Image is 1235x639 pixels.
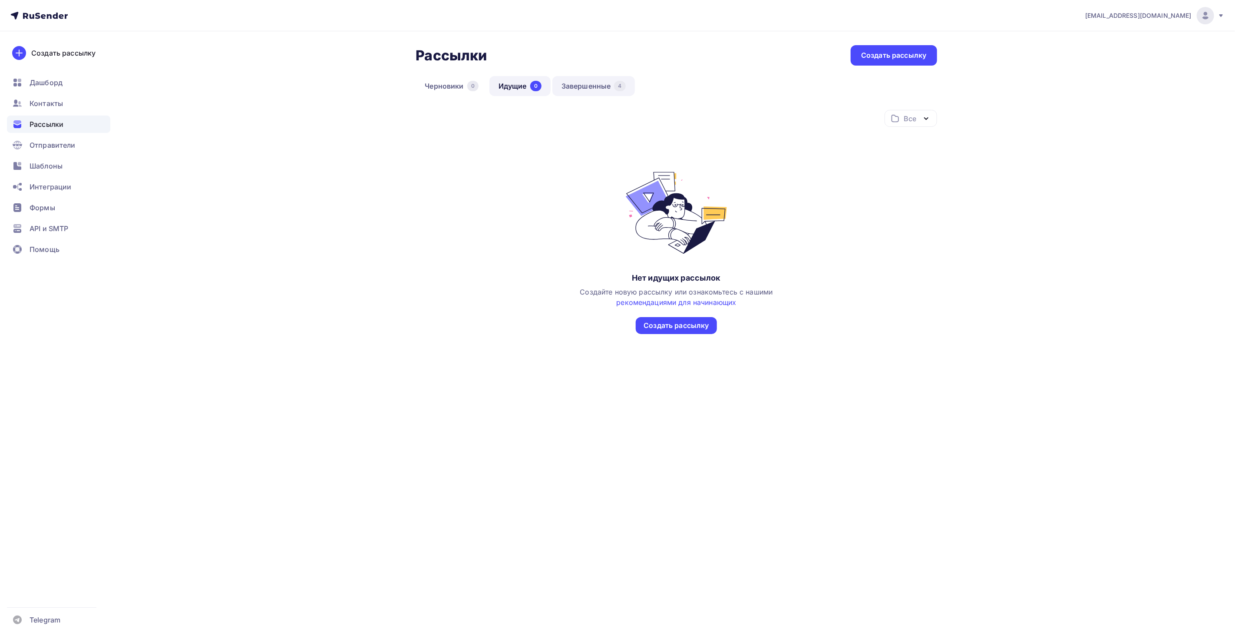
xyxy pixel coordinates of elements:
h2: Рассылки [416,47,487,64]
span: [EMAIL_ADDRESS][DOMAIN_NAME] [1085,11,1192,20]
a: Шаблоны [7,157,110,175]
a: Рассылки [7,116,110,133]
span: API и SMTP [30,223,68,234]
a: Идущие0 [489,76,551,96]
a: Дашборд [7,74,110,91]
a: Завершенные4 [552,76,635,96]
a: рекомендациями для начинающих [616,298,736,307]
a: [EMAIL_ADDRESS][DOMAIN_NAME] [1085,7,1225,24]
div: 0 [467,81,479,91]
span: Контакты [30,98,63,109]
div: Создать рассылку [644,321,709,331]
span: Дашборд [30,77,63,88]
span: Формы [30,202,55,213]
div: Создать рассылку [31,48,96,58]
span: Интеграции [30,182,71,192]
div: Создать рассылку [861,50,926,60]
span: Telegram [30,615,60,625]
span: Шаблоны [30,161,63,171]
span: Создайте новую рассылку или ознакомьтесь с нашими [580,288,773,307]
div: 0 [530,81,542,91]
a: Отправители [7,136,110,154]
a: Контакты [7,95,110,112]
span: Рассылки [30,119,63,129]
a: Формы [7,199,110,216]
div: Все [904,113,916,124]
button: Все [885,110,937,127]
a: Черновики0 [416,76,488,96]
div: Нет идущих рассылок [632,273,721,283]
span: Отправители [30,140,76,150]
div: 4 [614,81,625,91]
span: Помощь [30,244,59,255]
